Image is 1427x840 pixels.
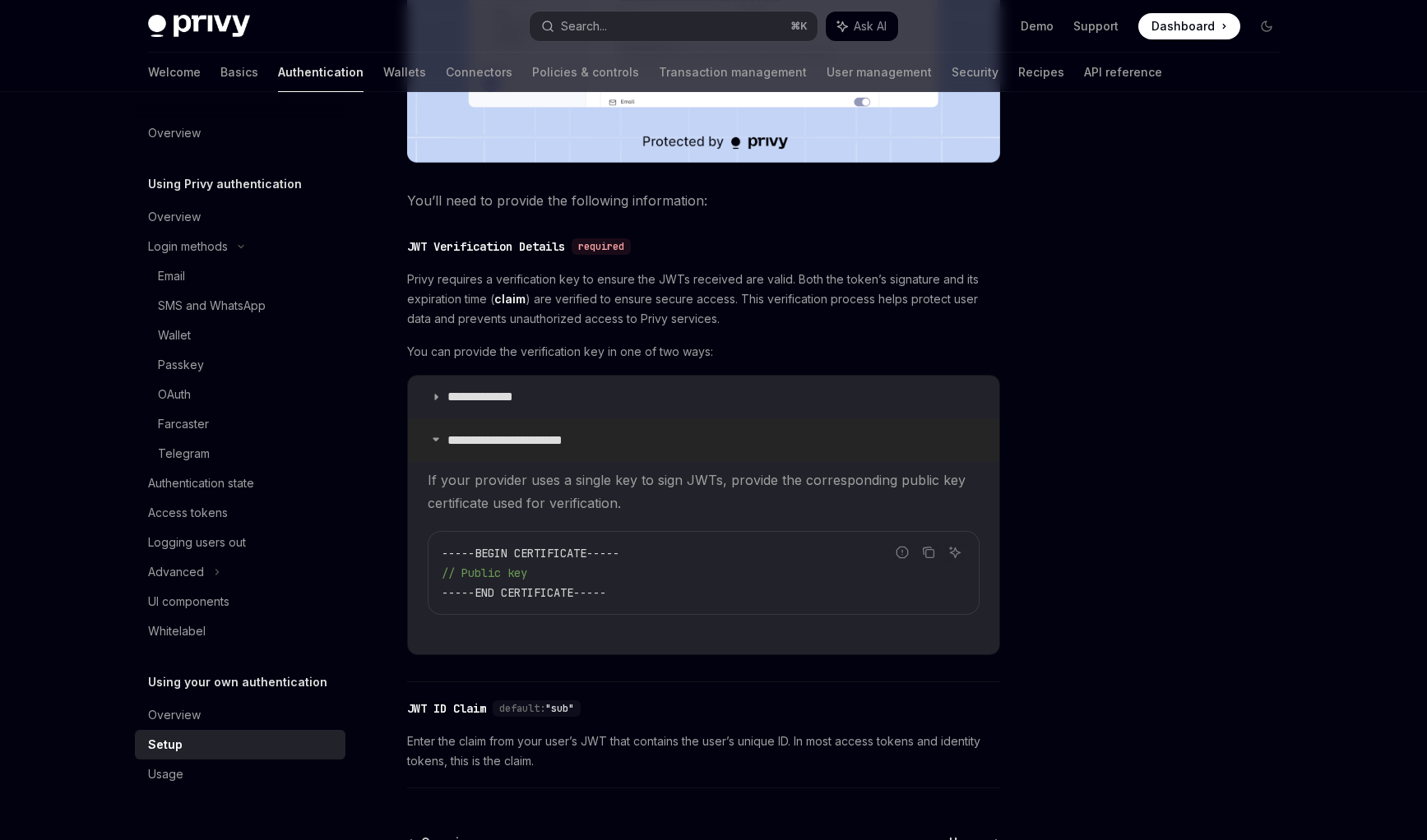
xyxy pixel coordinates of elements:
[561,16,607,36] div: Search...
[408,418,999,654] details: **** **** **** **** ***If your provider uses a single key to sign JWTs, provide the corresponding...
[148,562,204,582] div: Advanced
[442,546,619,561] span: -----BEGIN CERTIFICATE-----
[158,266,185,286] div: Email
[148,503,228,523] div: Access tokens
[148,207,201,227] div: Overview
[158,325,191,345] div: Wallet
[952,53,998,92] a: Security
[135,528,345,557] a: Logging users out
[1151,18,1215,35] span: Dashboard
[827,53,932,92] a: User management
[407,189,1000,212] span: You’ll need to provide the following information:
[407,342,1000,362] span: You can provide the verification key in one of two ways:
[158,296,266,316] div: SMS and WhatsApp
[135,587,345,616] a: UI components
[135,759,345,789] a: Usage
[659,53,807,92] a: Transaction management
[135,118,345,148] a: Overview
[944,542,966,563] button: Ask AI
[158,355,204,375] div: Passkey
[148,621,206,641] div: Whitelabel
[148,672,327,692] h5: Using your own authentication
[407,732,1000,771] span: Enter the claim from your user’s JWT that contains the user’s unique ID. In most access tokens an...
[135,202,345,232] a: Overview
[148,705,201,725] div: Overview
[148,237,228,256] div: Login methods
[148,592,229,612] div: UI components
[407,238,565,255] div: JWT Verification Details
[442,585,606,600] span: -----END CERTIFICATE-----
[428,468,980,515] span: If your provider uses a single key to sign JWTs, provide the corresponding public key certificate...
[826,12,898,41] button: Ask AI
[135,291,345,321] a: SMS and WhatsApp
[135,350,345,380] a: Passkey
[135,498,345,528] a: Access tokens
[148,15,250,38] img: dark logo
[790,20,808,33] span: ⌘ K
[148,53,201,92] a: Welcome
[1018,53,1064,92] a: Recipes
[135,380,345,409] a: OAuth
[158,444,210,464] div: Telegram
[499,702,545,715] span: default:
[148,764,183,784] div: Usage
[572,238,631,255] div: required
[135,409,345,439] a: Farcaster
[148,123,201,143] div: Overview
[892,542,913,563] button: Report incorrect code
[446,53,512,92] a: Connectors
[220,53,258,92] a: Basics
[1021,18,1054,35] a: Demo
[1084,53,1162,92] a: API reference
[135,261,345,291] a: Email
[442,565,527,580] span: // Public key
[545,702,574,715] span: "sub"
[148,735,183,755] div: Setup
[148,174,302,194] h5: Using Privy authentication
[494,292,526,307] a: claim
[158,414,209,434] div: Farcaster
[135,616,345,646] a: Whitelabel
[135,439,345,468] a: Telegram
[1138,13,1240,39] a: Dashboard
[135,468,345,498] a: Authentication state
[158,385,191,404] div: OAuth
[918,542,939,563] button: Copy the contents from the code block
[383,53,426,92] a: Wallets
[148,473,254,493] div: Authentication state
[530,12,818,41] button: Search...⌘K
[407,270,1000,329] span: Privy requires a verification key to ensure the JWTs received are valid. Both the token’s signatu...
[1073,18,1119,35] a: Support
[532,53,639,92] a: Policies & controls
[407,700,486,717] div: JWT ID Claim
[135,700,345,730] a: Overview
[148,533,246,552] div: Logging users out
[854,18,887,35] span: Ask AI
[1253,13,1280,39] button: Toggle dark mode
[278,53,364,92] a: Authentication
[135,321,345,350] a: Wallet
[135,730,345,759] a: Setup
